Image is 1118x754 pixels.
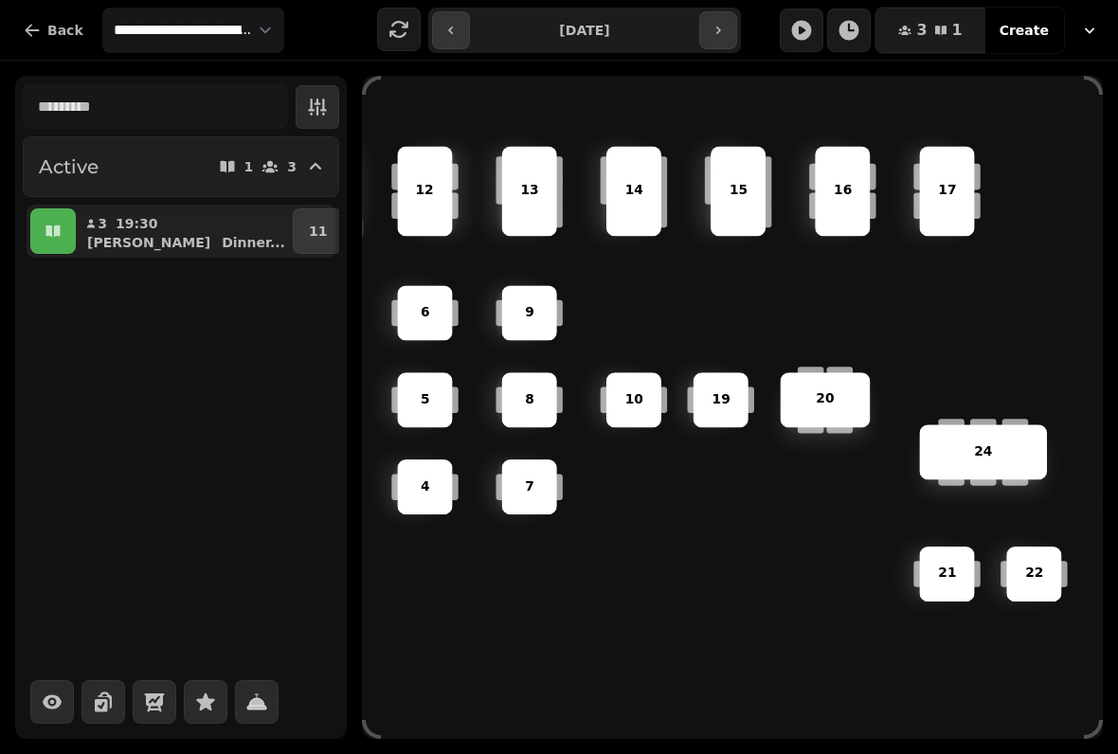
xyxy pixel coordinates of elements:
[80,208,289,254] button: 319:30[PERSON_NAME]Dinner...
[938,182,956,202] p: 17
[730,182,748,202] p: 15
[520,182,538,202] p: 13
[834,182,852,202] p: 16
[1025,565,1043,584] p: 22
[938,565,956,584] p: 21
[8,8,99,53] button: Back
[416,182,434,202] p: 12
[47,24,83,37] span: Back
[816,390,834,410] p: 20
[23,136,339,197] button: Active13
[624,182,642,202] p: 14
[1000,24,1049,37] span: Create
[116,214,158,233] p: 19:30
[421,303,430,323] p: 6
[712,390,730,410] p: 19
[624,390,642,410] p: 10
[97,214,108,233] p: 3
[244,160,254,173] p: 1
[525,390,534,410] p: 8
[287,160,297,173] p: 3
[87,233,210,252] p: [PERSON_NAME]
[952,23,963,38] span: 1
[39,153,99,180] h2: Active
[421,390,430,410] p: 5
[916,23,927,38] span: 3
[984,8,1064,53] button: Create
[421,477,430,497] p: 4
[309,222,327,241] p: 11
[293,208,343,254] button: 11
[525,303,534,323] p: 9
[875,8,984,53] button: 31
[974,442,992,462] p: 24
[222,233,285,252] p: Dinner ...
[525,477,534,497] p: 7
